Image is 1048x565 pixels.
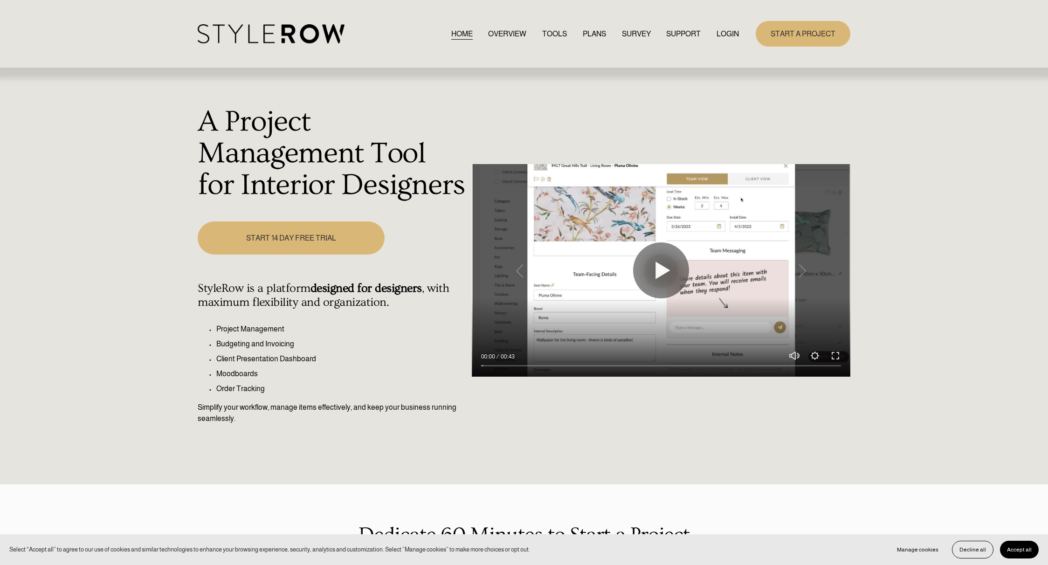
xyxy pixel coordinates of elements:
[952,541,993,558] button: Decline all
[216,353,467,365] p: Client Presentation Dashboard
[959,546,986,553] span: Decline all
[633,242,689,298] button: Play
[583,28,606,40] a: PLANS
[451,28,473,40] a: HOME
[198,24,345,43] img: StyleRow
[198,221,384,255] a: START 14 DAY FREE TRIAL
[216,368,467,379] p: Moodboards
[198,519,850,551] p: Dedicate 60 Minutes to Start a Project
[717,28,739,40] a: LOGIN
[542,28,567,40] a: TOOLS
[216,383,467,394] p: Order Tracking
[666,28,701,40] span: SUPPORT
[216,324,467,335] p: Project Management
[622,28,651,40] a: SURVEY
[897,546,938,553] span: Manage cookies
[890,541,945,558] button: Manage cookies
[216,338,467,350] p: Budgeting and Invoicing
[1007,546,1032,553] span: Accept all
[756,21,850,47] a: START A PROJECT
[488,28,526,40] a: OVERVIEW
[310,282,422,295] strong: designed for designers
[198,402,467,424] p: Simplify your workflow, manage items effectively, and keep your business running seamlessly.
[481,363,841,369] input: Seek
[666,28,701,40] a: folder dropdown
[198,282,467,310] h4: StyleRow is a platform , with maximum flexibility and organization.
[9,545,530,554] p: Select “Accept all” to agree to our use of cookies and similar technologies to enhance your brows...
[497,352,517,361] div: Duration
[198,106,467,201] h1: A Project Management Tool for Interior Designers
[1000,541,1039,558] button: Accept all
[481,352,497,361] div: Current time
